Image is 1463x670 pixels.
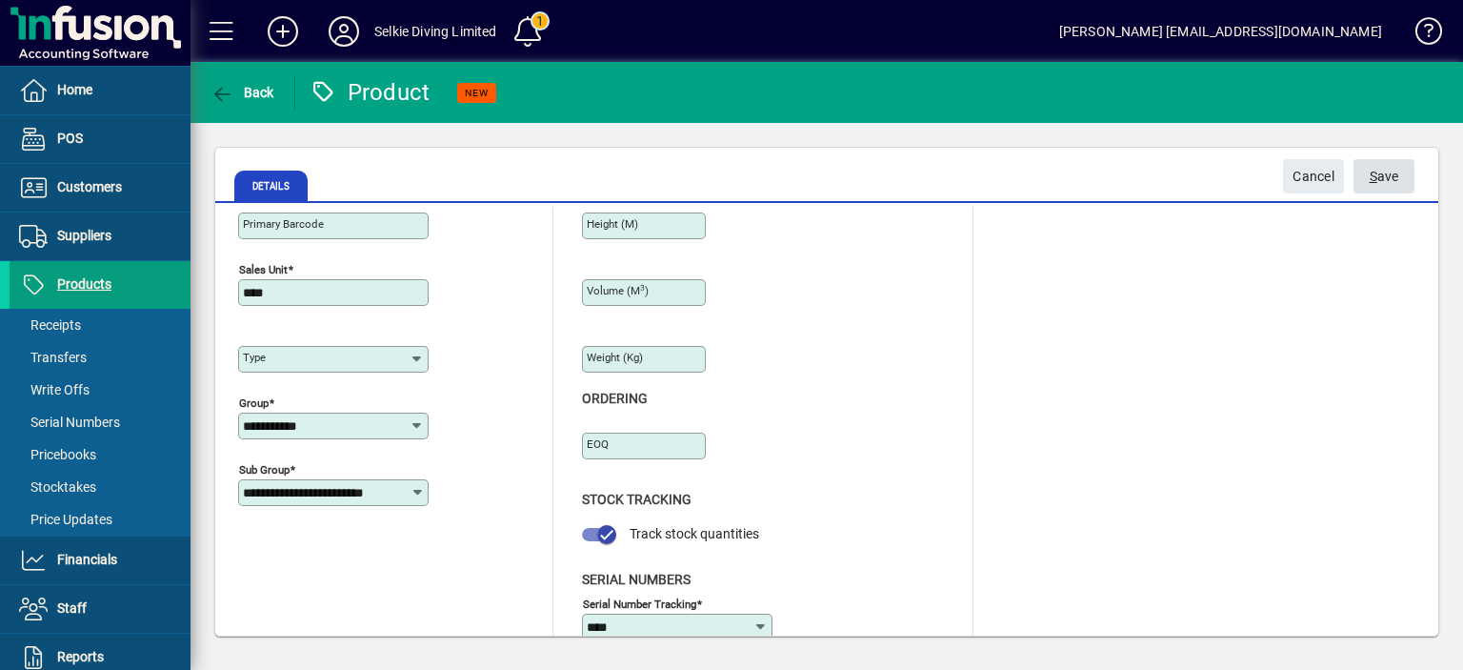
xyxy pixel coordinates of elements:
mat-label: Weight (Kg) [587,351,643,364]
mat-label: Sales unit [239,263,288,276]
span: Track stock quantities [630,526,759,541]
button: Profile [313,14,374,49]
span: NEW [465,87,489,99]
a: Suppliers [10,213,190,260]
a: Home [10,67,190,114]
span: Cancel [1293,161,1334,193]
span: S [1370,169,1377,184]
span: Home [57,82,92,97]
span: Pricebooks [19,447,96,462]
span: Transfers [19,350,87,365]
a: Financials [10,537,190,584]
span: Price Updates [19,512,112,527]
mat-label: Type [243,351,266,364]
mat-label: Height (m) [587,217,638,231]
button: Save [1353,159,1414,193]
button: Add [252,14,313,49]
mat-label: Primary barcode [243,217,324,231]
span: Customers [57,179,122,194]
button: Cancel [1283,159,1344,193]
span: Products [57,276,111,292]
a: Staff [10,585,190,633]
a: Serial Numbers [10,406,190,438]
span: Stocktakes [19,479,96,495]
div: Product [310,77,431,108]
span: Receipts [19,317,81,333]
mat-label: Volume (m ) [587,284,649,297]
button: Back [206,75,279,110]
span: Details [234,171,308,201]
span: Write Offs [19,382,90,397]
a: Customers [10,164,190,212]
a: Stocktakes [10,471,190,503]
app-page-header-button: Back [190,75,295,110]
mat-label: EOQ [587,437,609,451]
a: Price Updates [10,503,190,536]
span: Ordering [582,391,648,406]
span: Reports [57,649,104,664]
sup: 3 [640,283,645,293]
span: Suppliers [57,228,111,243]
a: Write Offs [10,374,190,406]
div: [PERSON_NAME] [EMAIL_ADDRESS][DOMAIN_NAME] [1059,16,1382,47]
span: POS [57,131,83,146]
div: Selkie Diving Limited [374,16,497,47]
span: Stock Tracking [582,492,691,507]
mat-label: Serial Number tracking [583,597,696,610]
a: Transfers [10,341,190,374]
a: Knowledge Base [1401,4,1439,66]
span: Back [210,85,274,100]
mat-label: Sub group [239,463,290,477]
mat-label: Group [239,396,269,410]
a: POS [10,115,190,163]
span: Serial Numbers [19,415,120,430]
span: Financials [57,552,117,567]
span: Staff [57,600,87,616]
span: ave [1370,161,1399,193]
a: Pricebooks [10,438,190,471]
a: Receipts [10,309,190,341]
span: Serial Numbers [582,572,691,587]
